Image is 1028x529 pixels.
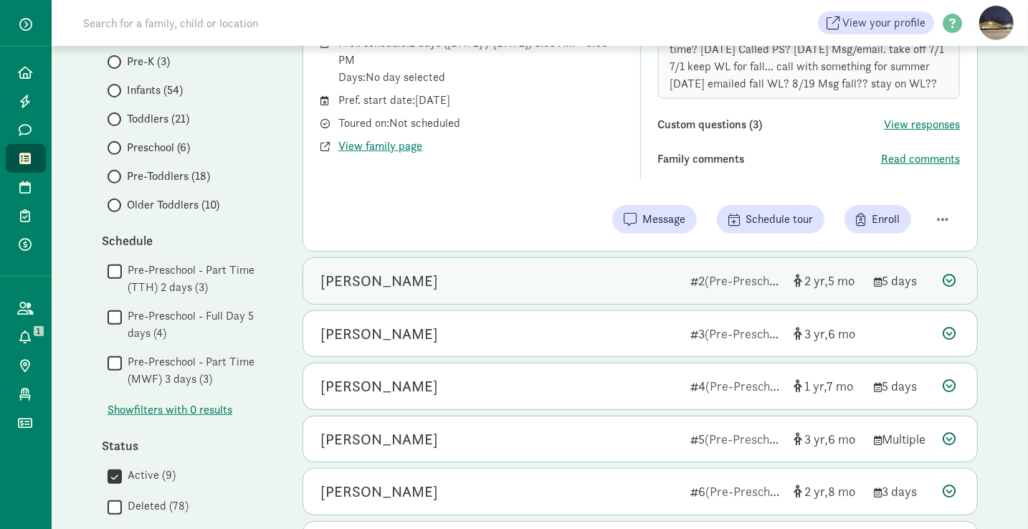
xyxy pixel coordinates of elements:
[34,326,44,336] span: 1
[108,401,232,419] button: Showfilters with 0 results
[794,482,862,501] div: [object Object]
[320,480,438,503] div: Devyan Baral
[127,53,170,70] span: Pre-K (3)
[804,272,828,289] span: 2
[102,436,274,455] div: Status
[122,353,274,388] label: Pre-Preschool - Part Time (MWF) 3 days (3)
[690,271,782,290] div: 2
[108,401,232,419] span: Show filters with 0 results
[612,205,697,234] button: Message
[127,82,183,99] span: Infants (54)
[127,139,190,156] span: Preschool (6)
[6,323,46,351] a: 1
[874,482,931,501] div: 3 days
[127,110,189,128] span: Toddlers (21)
[804,378,827,394] span: 1
[705,272,789,289] span: (Pre-Preschool)
[690,324,782,343] div: 3
[874,429,931,449] div: Multiple
[127,168,210,185] span: Pre-Toddlers (18)
[705,431,789,447] span: (Pre-Preschool)
[338,34,623,86] div: Pref. schedule: 2 days ([DATE] / [DATE]) 5:30 AM - 6:00 PM Days: No day selected
[842,14,925,32] span: View your profile
[874,271,931,290] div: 5 days
[884,116,960,133] button: View responses
[122,308,274,342] label: Pre-Preschool - Full Day 5 days (4)
[642,211,685,228] span: Message
[794,324,862,343] div: [object Object]
[717,205,824,234] button: Schedule tour
[874,376,931,396] div: 5 days
[338,115,623,132] div: Toured on: Not scheduled
[690,376,782,396] div: 4
[746,211,813,228] span: Schedule tour
[828,272,855,289] span: 5
[320,323,438,345] div: Iolana Ribao
[881,151,960,168] button: Read comments
[872,211,900,228] span: Enroll
[828,483,855,500] span: 8
[320,428,438,451] div: Rowyn Hansen
[804,483,828,500] span: 2
[804,325,828,342] span: 3
[844,205,911,234] button: Enroll
[705,483,790,500] span: (Pre-Preschool)
[828,325,855,342] span: 6
[690,429,782,449] div: 5
[705,378,790,394] span: (Pre-Preschool)
[122,467,176,484] label: Active (9)
[794,376,862,396] div: [object Object]
[338,92,623,109] div: Pref. start date: [DATE]
[122,497,189,515] label: Deleted (78)
[804,431,828,447] span: 3
[690,482,782,501] div: 6
[75,9,477,37] input: Search for a family, child or location
[956,460,1028,529] iframe: Chat Widget
[794,429,862,449] div: [object Object]
[320,375,438,398] div: Nicole Ni
[127,196,219,214] span: Older Toddlers (10)
[827,378,853,394] span: 7
[320,270,438,292] div: Jordy DeNoma
[122,262,274,296] label: Pre-Preschool - Part Time (TTH) 2 days (3)
[794,271,862,290] div: [object Object]
[102,231,274,250] div: Schedule
[338,138,422,155] button: View family page
[705,325,789,342] span: (Pre-Preschool)
[828,431,855,447] span: 6
[658,151,882,168] div: Family comments
[658,116,885,133] div: Custom questions (3)
[818,11,934,34] a: View your profile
